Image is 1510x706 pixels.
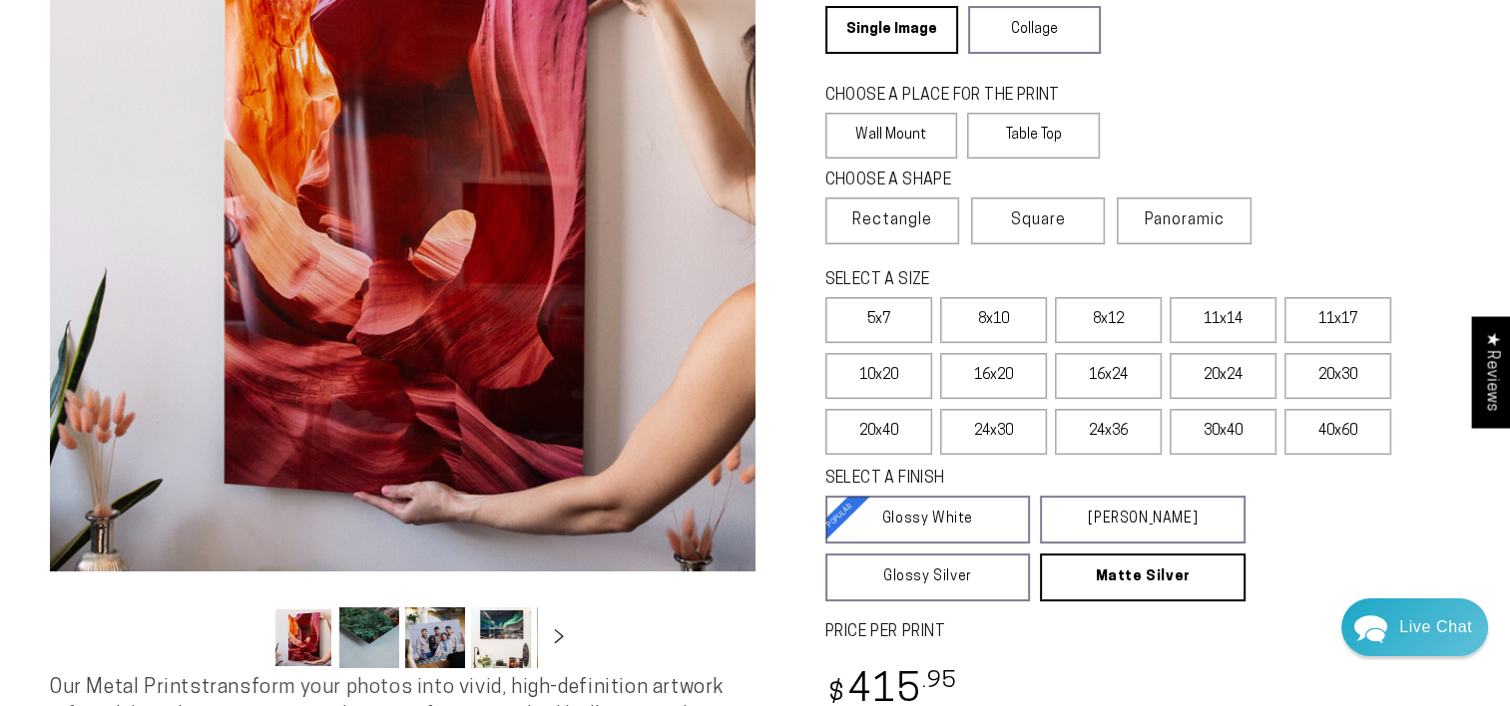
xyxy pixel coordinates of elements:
[825,553,1031,601] a: Glossy Silver
[968,6,1101,54] a: Collage
[1170,353,1276,399] label: 20x24
[1055,409,1162,455] label: 24x36
[825,269,1199,292] legend: SELECT A SIZE
[1040,496,1246,543] a: [PERSON_NAME]
[537,616,581,660] button: Slide right
[1284,297,1391,343] label: 11x17
[1011,208,1066,232] span: Square
[940,353,1047,399] label: 16x20
[852,208,932,232] span: Rectangle
[922,670,958,693] sup: .95
[1145,212,1225,228] span: Panoramic
[1055,297,1162,343] label: 8x12
[967,113,1100,159] label: Table Top
[405,607,465,668] button: Load image 3 in gallery view
[1040,553,1246,601] a: Matte Silver
[471,607,531,668] button: Load image 4 in gallery view
[1399,598,1472,656] div: Contact Us Directly
[1170,297,1276,343] label: 11x14
[1472,316,1510,427] div: Click to open Judge.me floating reviews tab
[1341,598,1488,656] div: Chat widget toggle
[224,616,267,660] button: Slide left
[825,170,1085,192] legend: CHOOSE A SHAPE
[825,468,1199,491] legend: SELECT A FINISH
[825,297,932,343] label: 5x7
[940,409,1047,455] label: 24x30
[339,607,399,668] button: Load image 2 in gallery view
[825,85,1082,108] legend: CHOOSE A PLACE FOR THE PRINT
[1284,353,1391,399] label: 20x30
[825,621,1461,644] label: PRICE PER PRINT
[1284,409,1391,455] label: 40x60
[825,6,958,54] a: Single Image
[1170,409,1276,455] label: 30x40
[940,297,1047,343] label: 8x10
[825,496,1031,543] a: Glossy White
[825,409,932,455] label: 20x40
[1055,353,1162,399] label: 16x24
[825,353,932,399] label: 10x20
[273,607,333,668] button: Load image 1 in gallery view
[825,113,958,159] label: Wall Mount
